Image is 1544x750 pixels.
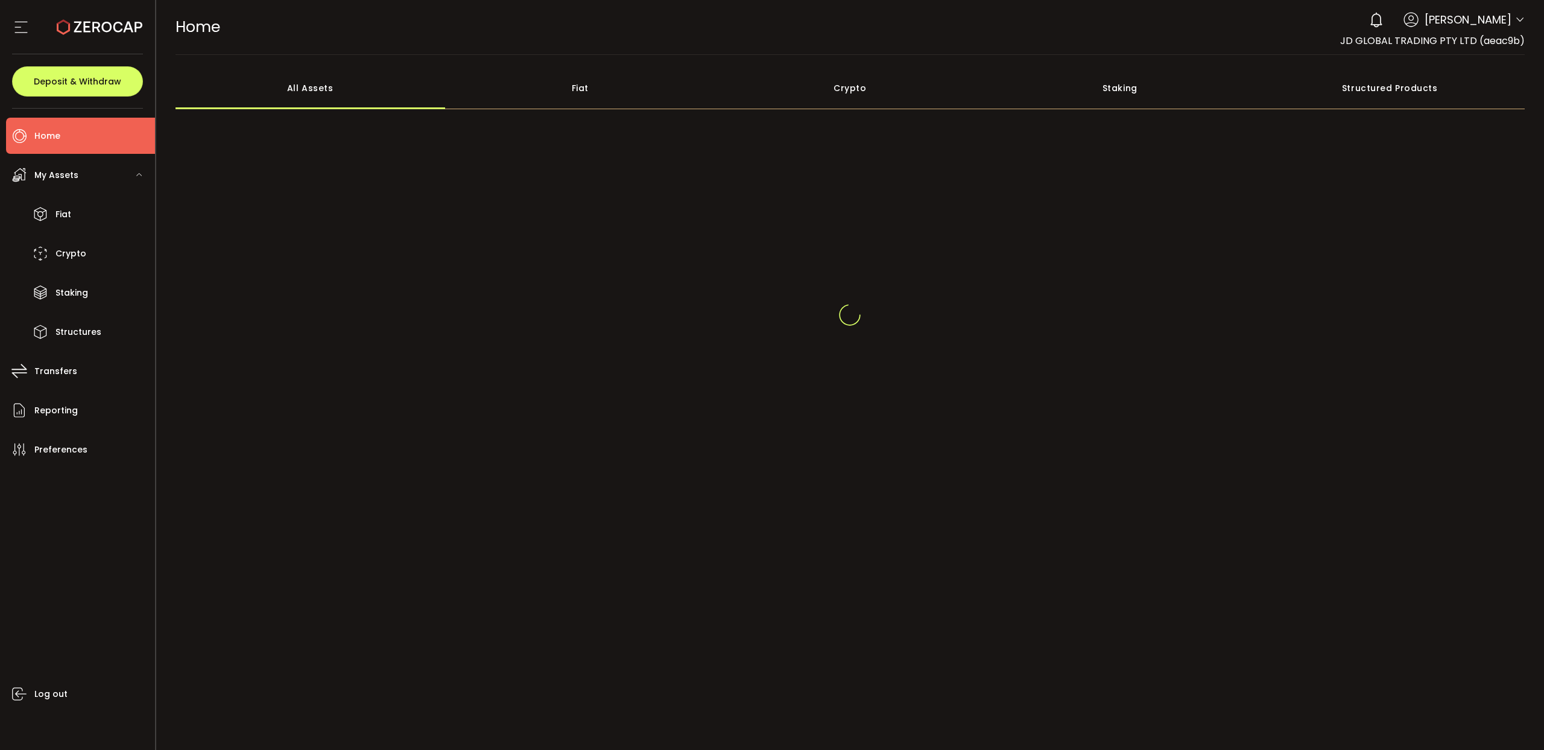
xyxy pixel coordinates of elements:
span: My Assets [34,167,78,184]
span: Structures [55,323,101,341]
span: Reporting [34,402,78,419]
span: Home [34,127,60,145]
span: Transfers [34,363,77,380]
span: Preferences [34,441,87,459]
span: JD GLOBAL TRADING PTY LTD (aeac9b) [1340,34,1525,48]
span: Log out [34,685,68,703]
span: Staking [55,284,88,302]
span: Deposit & Withdraw [34,77,121,86]
span: Home [176,16,220,37]
div: Crypto [715,67,986,109]
div: Fiat [445,67,715,109]
span: [PERSON_NAME] [1425,11,1511,28]
div: Staking [985,67,1255,109]
span: Fiat [55,206,71,223]
button: Deposit & Withdraw [12,66,143,97]
div: All Assets [176,67,446,109]
div: Structured Products [1255,67,1525,109]
span: Crypto [55,245,86,262]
